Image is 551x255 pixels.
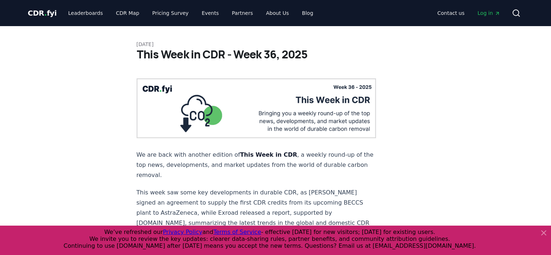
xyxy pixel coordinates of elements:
[431,7,470,20] a: Contact us
[196,7,225,20] a: Events
[28,9,57,17] span: CDR fyi
[431,7,506,20] nav: Main
[62,7,319,20] nav: Main
[240,151,297,158] strong: This Week in CDR
[477,9,500,17] span: Log in
[137,188,376,248] p: This week saw some key developments in durable CDR, as [PERSON_NAME] signed an agreement to suppl...
[110,7,145,20] a: CDR Map
[226,7,259,20] a: Partners
[28,8,57,18] a: CDR.fyi
[62,7,109,20] a: Leaderboards
[146,7,194,20] a: Pricing Survey
[137,150,376,180] p: We are back with another edition of , a weekly round-up of the top news, developments, and market...
[472,7,506,20] a: Log in
[296,7,319,20] a: Blog
[44,9,47,17] span: .
[137,48,415,61] h1: This Week in CDR - Week 36, 2025
[137,41,415,48] p: [DATE]
[137,78,376,138] img: blog post image
[260,7,295,20] a: About Us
